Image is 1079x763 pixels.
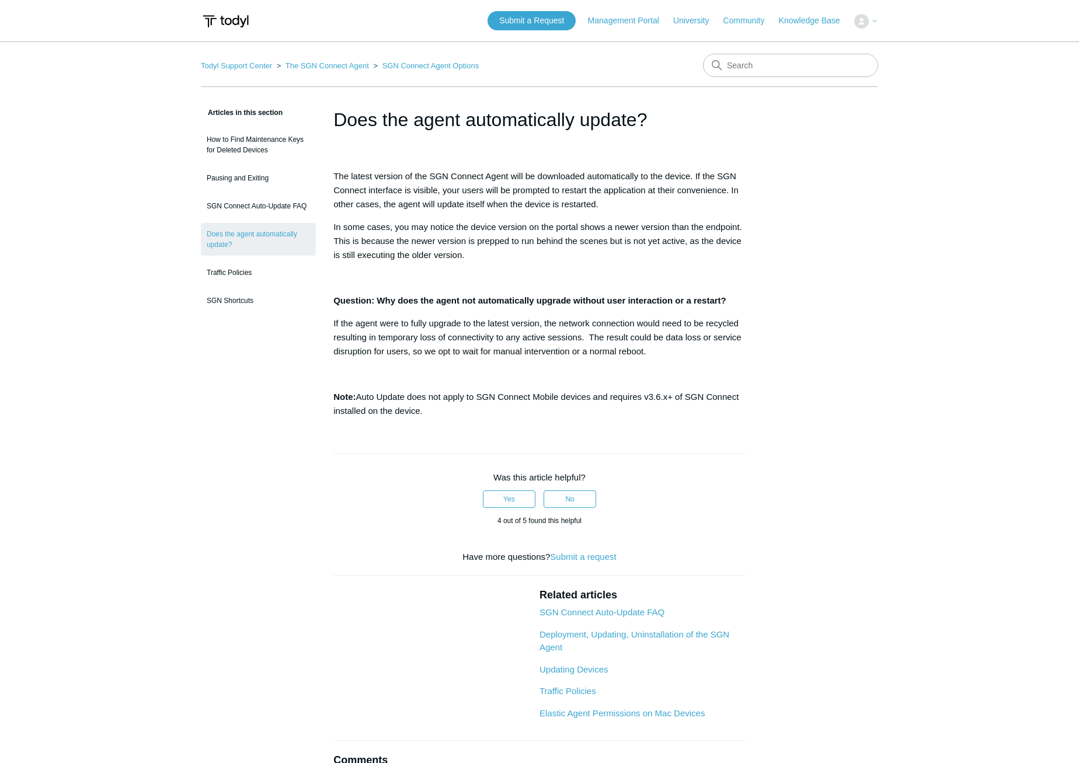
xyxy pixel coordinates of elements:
[201,262,316,284] a: Traffic Policies
[333,316,746,358] p: If the agent were to fully upgrade to the latest version, the network connection would need to be...
[274,61,371,70] li: The SGN Connect Agent
[539,607,664,617] a: SGN Connect Auto-Update FAQ
[201,195,316,217] a: SGN Connect Auto-Update FAQ
[333,390,746,418] p: Auto Update does not apply to SGN Connect Mobile devices and requires v3.6.x+ of SGN Connect inst...
[201,290,316,312] a: SGN Shortcuts
[333,295,726,305] strong: Question: Why does the agent not automatically upgrade without user interaction or a restart?
[550,552,616,562] a: Submit a request
[201,61,274,70] li: Todyl Support Center
[539,686,596,696] a: Traffic Policies
[779,15,852,27] a: Knowledge Base
[539,629,729,653] a: Deployment, Updating, Uninstallation of the SGN Agent
[497,517,582,525] span: 4 out of 5 found this helpful
[201,109,283,117] span: Articles in this section
[544,490,596,508] button: This article was not helpful
[488,11,576,30] a: Submit a Request
[286,61,369,70] a: The SGN Connect Agent
[588,15,671,27] a: Management Portal
[333,551,746,564] div: Have more questions?
[382,61,479,70] a: SGN Connect Agent Options
[539,587,746,603] h2: Related articles
[483,490,535,508] button: This article was helpful
[333,220,746,262] p: In some cases, you may notice the device version on the portal shows a newer version than the end...
[333,392,356,402] strong: Note:
[201,61,272,70] a: Todyl Support Center
[539,664,608,674] a: Updating Devices
[493,472,586,482] span: Was this article helpful?
[539,708,705,718] a: Elastic Agent Permissions on Mac Devices
[371,61,479,70] li: SGN Connect Agent Options
[673,15,721,27] a: University
[201,167,316,189] a: Pausing and Exiting
[201,223,316,256] a: Does the agent automatically update?
[333,169,746,211] p: The latest version of the SGN Connect Agent will be downloaded automatically to the device. If th...
[723,15,777,27] a: Community
[703,54,878,77] input: Search
[201,11,250,32] img: Todyl Support Center Help Center home page
[201,128,316,161] a: How to Find Maintenance Keys for Deleted Devices
[333,106,746,134] h1: Does the agent automatically update?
